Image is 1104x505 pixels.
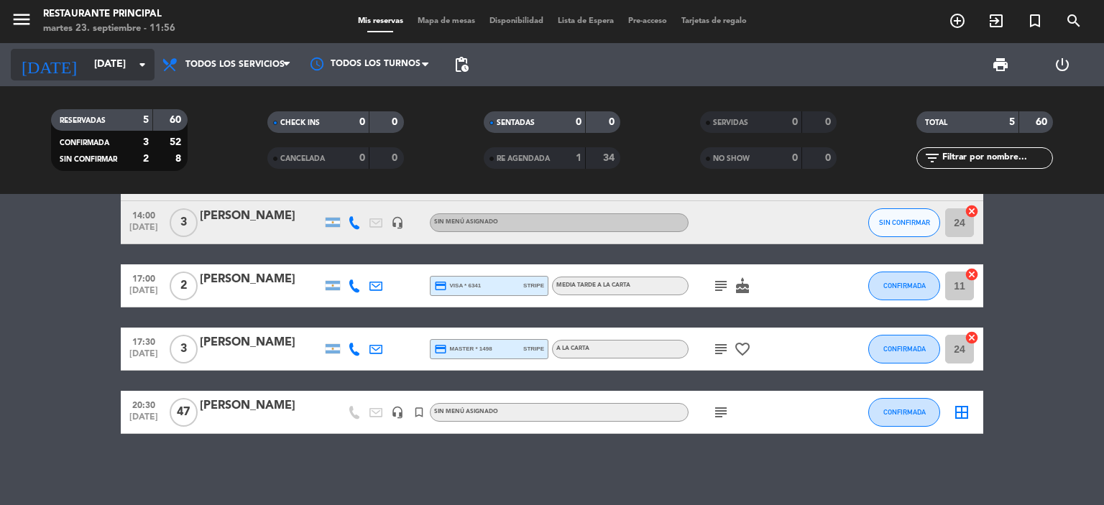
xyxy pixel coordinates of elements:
span: RESERVADAS [60,117,106,124]
i: search [1065,12,1082,29]
i: filter_list [924,149,941,167]
span: [DATE] [126,412,162,429]
i: credit_card [434,279,447,292]
span: [DATE] [126,223,162,239]
span: 20:30 [126,396,162,412]
i: border_all [953,404,970,421]
strong: 60 [1036,117,1050,127]
span: Sin menú asignado [434,219,498,225]
button: CONFIRMADA [868,335,940,363]
strong: 0 [576,117,581,127]
span: Pre-acceso [621,17,674,25]
span: 3 [170,335,198,363]
span: pending_actions [453,56,470,73]
span: CHECK INS [280,119,320,126]
span: Mis reservas [351,17,410,25]
strong: 34 [603,153,617,163]
span: A LA CARTA [556,346,589,351]
span: 14:00 [126,206,162,223]
div: martes 23. septiembre - 11:56 [43,22,175,36]
span: CONFIRMADA [883,408,926,416]
strong: 0 [792,117,798,127]
span: MEDIA TARDE A LA CARTA [556,282,630,288]
span: 2 [170,272,198,300]
i: add_circle_outline [949,12,966,29]
span: Todos los servicios [185,60,285,70]
span: 47 [170,398,198,427]
strong: 8 [175,154,184,164]
div: LOG OUT [1031,43,1093,86]
strong: 5 [143,115,149,125]
span: Tarjetas de regalo [674,17,754,25]
span: CANCELADA [280,155,325,162]
span: stripe [523,281,544,290]
span: Sin menú asignado [434,409,498,414]
i: cake [734,277,751,295]
strong: 0 [825,117,834,127]
div: [PERSON_NAME] [200,207,322,226]
strong: 0 [609,117,617,127]
span: [DATE] [126,286,162,302]
span: 17:00 [126,269,162,286]
strong: 1 [576,153,581,163]
span: 3 [170,208,198,237]
span: Mapa de mesas [410,17,482,25]
span: Disponibilidad [482,17,551,25]
span: CONFIRMADA [883,282,926,289]
button: CONFIRMADA [868,272,940,300]
i: menu [11,9,32,30]
i: cancel [965,267,979,282]
span: CONFIRMADA [60,139,109,147]
strong: 0 [792,153,798,163]
span: print [992,56,1009,73]
i: subject [712,404,730,421]
i: subject [712,277,730,295]
i: turned_in_not [413,406,425,419]
div: Restaurante Principal [43,7,175,22]
strong: 0 [825,153,834,163]
button: menu [11,9,32,35]
strong: 0 [359,153,365,163]
strong: 0 [392,117,400,127]
button: SIN CONFIRMAR [868,208,940,237]
span: SIN CONFIRMAR [60,156,117,163]
strong: 52 [170,137,184,147]
i: credit_card [434,343,447,356]
strong: 2 [143,154,149,164]
strong: 0 [392,153,400,163]
span: stripe [523,344,544,353]
span: SIN CONFIRMAR [879,218,930,226]
i: arrow_drop_down [134,56,151,73]
i: favorite_border [734,340,751,358]
span: NO SHOW [713,155,750,162]
strong: 5 [1009,117,1015,127]
span: RE AGENDADA [497,155,550,162]
i: exit_to_app [988,12,1005,29]
i: power_settings_new [1054,56,1071,73]
span: master * 1498 [434,343,492,356]
span: TOTAL [925,119,947,126]
div: [PERSON_NAME] [200,270,322,289]
span: Lista de Espera [551,17,621,25]
span: CONFIRMADA [883,345,926,353]
i: cancel [965,330,979,345]
span: [DATE] [126,349,162,366]
i: headset_mic [391,406,404,419]
strong: 0 [359,117,365,127]
div: [PERSON_NAME] [200,333,322,352]
i: headset_mic [391,216,404,229]
i: [DATE] [11,49,87,80]
span: visa * 6341 [434,279,481,292]
span: SENTADAS [497,119,535,126]
strong: 3 [143,137,149,147]
input: Filtrar por nombre... [941,150,1052,166]
i: subject [712,340,730,358]
i: turned_in_not [1026,12,1044,29]
button: CONFIRMADA [868,398,940,427]
div: [PERSON_NAME] [200,397,322,415]
span: SERVIDAS [713,119,748,126]
span: 17:30 [126,333,162,349]
i: cancel [965,204,979,218]
strong: 60 [170,115,184,125]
